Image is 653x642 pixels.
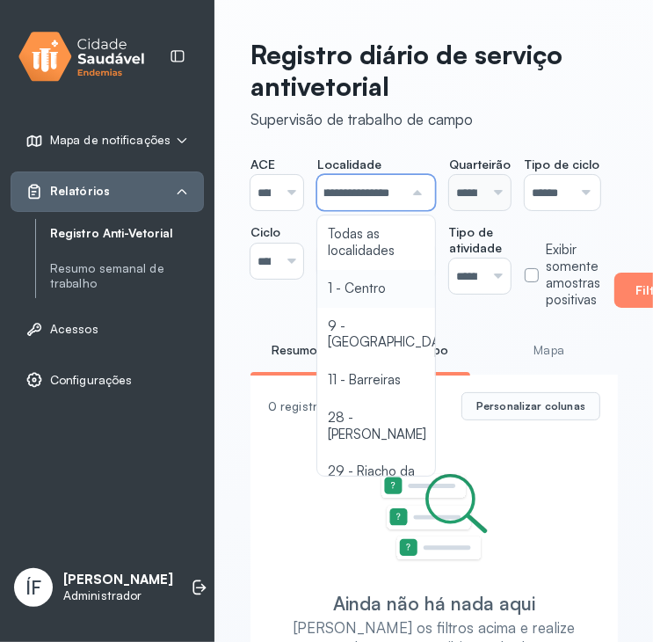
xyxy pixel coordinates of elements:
span: Acessos [50,322,98,337]
p: Registro diário de serviço antivetorial [250,39,604,103]
span: Quarteirão [449,157,511,172]
li: 9 - [GEOGRAPHIC_DATA] [317,308,435,362]
div: Supervisão de trabalho de campo [250,110,604,128]
img: logo.svg [18,28,145,85]
a: Mapa [484,336,614,365]
li: 11 - Barreiras [317,361,435,399]
span: Personalizar colunas [476,399,585,413]
span: Ciclo [250,224,280,240]
a: Registro Anti-Vetorial [50,223,204,244]
img: Imagem de Empty State [380,473,489,564]
li: 28 - [PERSON_NAME] [317,399,435,454]
li: Todas as localidades [317,215,435,270]
p: Administrador [63,588,173,603]
span: ACE [250,157,275,172]
div: 0 registros encontrados [268,399,447,414]
a: Resumo do trabalho de campo [250,336,470,365]
label: Exibir somente amostras positivas [546,242,600,308]
li: 1 - Centro [317,270,435,308]
li: 29 - Riacho da Ema [317,453,435,507]
a: Resumo semanal de trabalho [50,258,204,295]
div: Ainda não há nada aqui [333,592,535,615]
span: ÍF [25,576,41,599]
span: Relatórios [50,184,110,199]
a: Resumo semanal de trabalho [50,261,204,291]
span: Tipo de atividade [449,224,511,255]
p: [PERSON_NAME] [63,572,173,588]
span: Mapa de notificações [50,133,171,148]
span: Tipo de ciclo [525,157,599,172]
a: Configurações [25,371,189,389]
button: Personalizar colunas [461,392,600,420]
a: Registro Anti-Vetorial [50,226,204,241]
span: Configurações [50,373,132,388]
a: Acessos [25,320,189,338]
span: Localidade [317,157,381,172]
